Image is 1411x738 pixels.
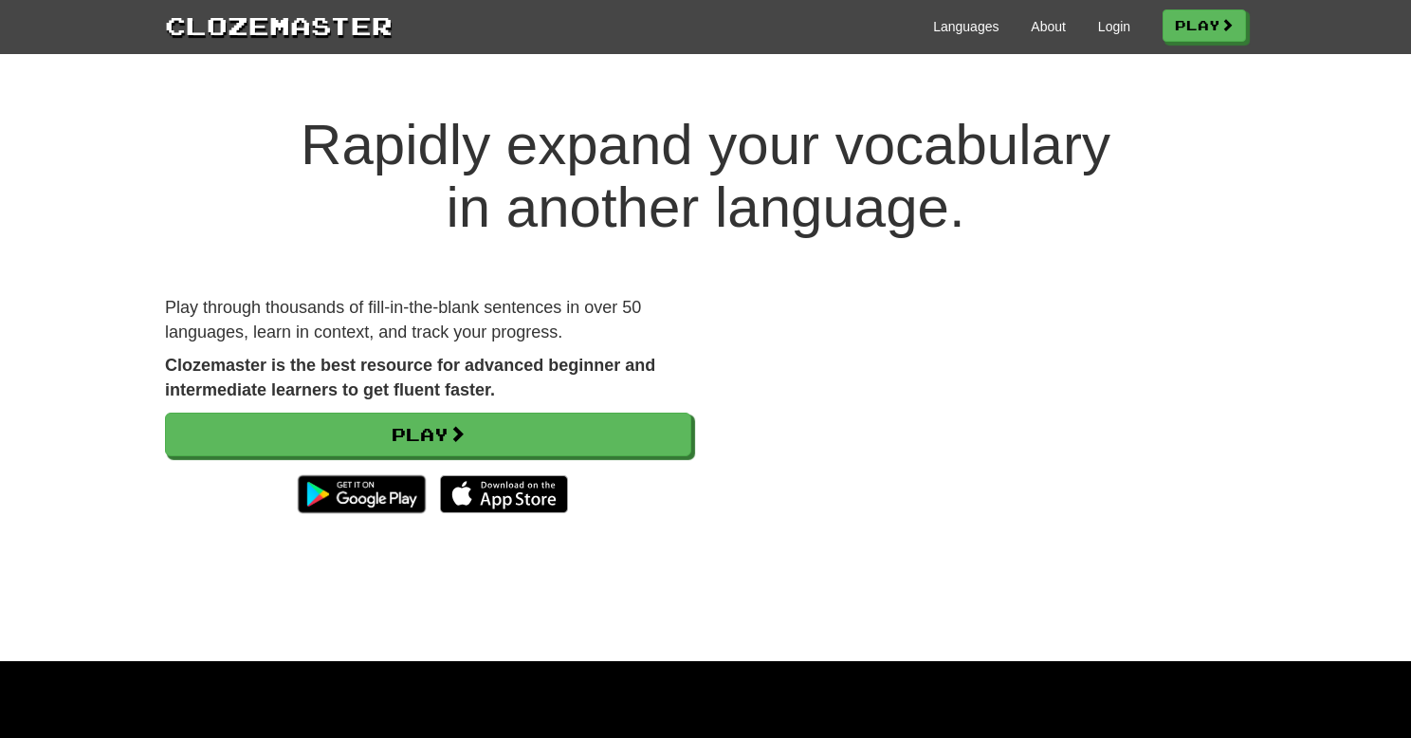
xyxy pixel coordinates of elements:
img: Download_on_the_App_Store_Badge_US-UK_135x40-25178aeef6eb6b83b96f5f2d004eda3bffbb37122de64afbaef7... [440,475,568,513]
a: Clozemaster [165,8,393,43]
a: Languages [933,17,999,36]
a: About [1031,17,1066,36]
a: Play [1163,9,1246,42]
p: Play through thousands of fill-in-the-blank sentences in over 50 languages, learn in context, and... [165,296,691,344]
img: Get it on Google Play [288,466,435,523]
a: Login [1098,17,1130,36]
strong: Clozemaster is the best resource for advanced beginner and intermediate learners to get fluent fa... [165,356,655,399]
a: Play [165,413,691,456]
